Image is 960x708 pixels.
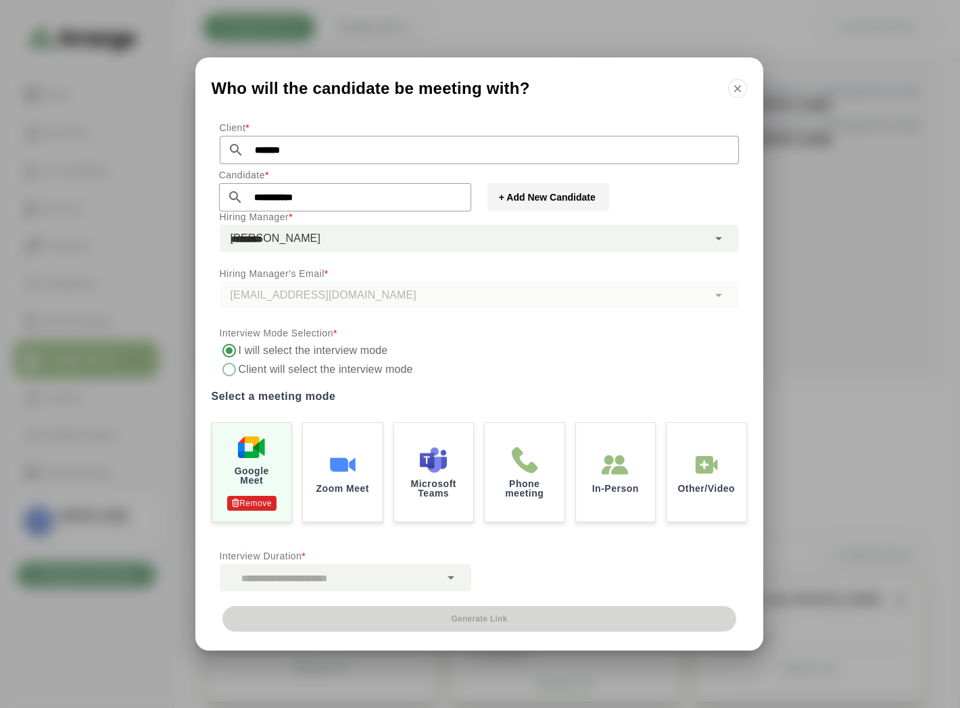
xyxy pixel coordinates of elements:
img: Microsoft Teams [420,447,447,474]
img: Google Meet [238,434,265,461]
p: In-Person [592,484,639,493]
p: Interview Duration [220,548,471,564]
p: Microsoft Teams [405,479,463,498]
img: In-Person [602,451,629,478]
p: Remove Authentication [227,496,277,511]
p: Zoom Meet [316,484,369,493]
img: In-Person [693,451,720,478]
p: Hiring Manager's Email [220,265,739,282]
label: Client will select the interview mode [239,360,416,379]
img: Zoom Meet [329,451,356,478]
span: + Add New Candidate [498,191,596,204]
p: Interview Mode Selection [220,325,739,341]
label: I will select the interview mode [239,341,389,360]
p: Hiring Manager [220,209,739,225]
p: Google Meet [223,466,281,485]
p: Candidate [219,167,471,183]
button: + Add New Candidate [487,183,609,211]
p: Phone meeting [496,479,554,498]
img: Phone meeting [511,447,538,474]
span: Who will the candidate be meeting with? [212,80,530,97]
span: [PERSON_NAME] [231,230,321,247]
label: Select a meeting mode [212,387,747,406]
p: Other/Video [677,484,735,493]
p: Client [220,120,739,136]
